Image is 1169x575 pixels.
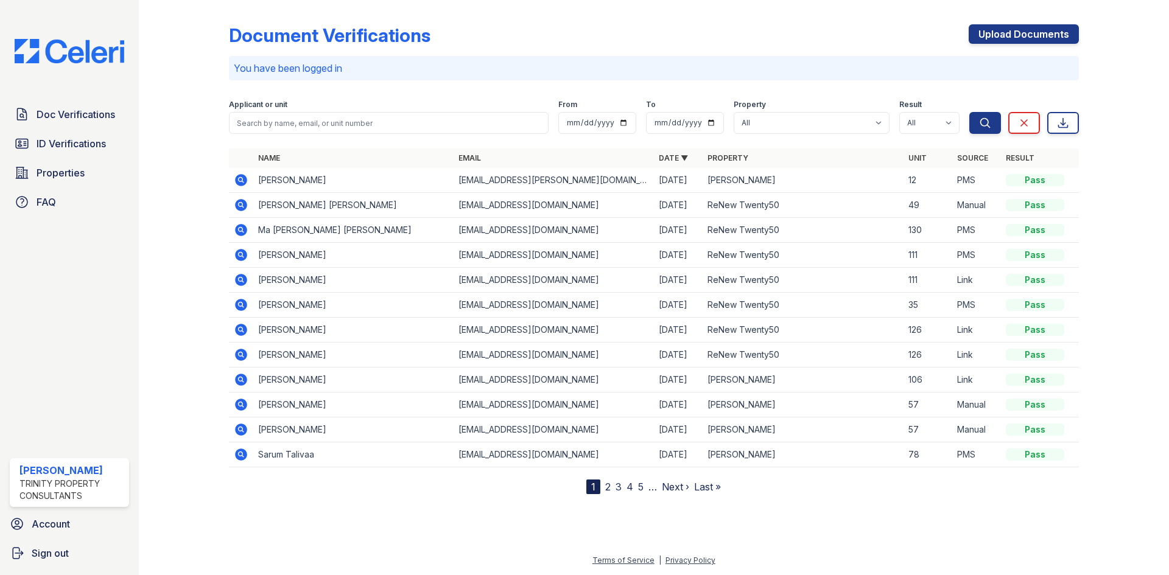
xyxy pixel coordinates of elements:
[592,556,655,565] a: Terms of Service
[454,368,654,392] td: [EMAIL_ADDRESS][DOMAIN_NAME]
[654,293,703,318] td: [DATE]
[703,293,903,318] td: ReNew Twenty50
[253,368,454,392] td: [PERSON_NAME]
[454,193,654,218] td: [EMAIL_ADDRESS][DOMAIN_NAME]
[454,442,654,467] td: [EMAIL_ADDRESS][DOMAIN_NAME]
[659,556,661,565] div: |
[253,392,454,417] td: [PERSON_NAME]
[253,442,454,467] td: Sarum Talivaa
[654,193,703,218] td: [DATE]
[1006,349,1064,361] div: Pass
[654,442,703,467] td: [DATE]
[454,343,654,368] td: [EMAIL_ADDRESS][DOMAIN_NAME]
[952,318,1001,343] td: Link
[1006,199,1064,211] div: Pass
[10,190,129,214] a: FAQ
[654,318,703,343] td: [DATE]
[904,442,952,467] td: 78
[957,153,988,162] a: Source
[654,243,703,268] td: [DATE]
[1006,249,1064,261] div: Pass
[703,442,903,467] td: [PERSON_NAME]
[253,343,454,368] td: [PERSON_NAME]
[253,168,454,193] td: [PERSON_NAME]
[904,268,952,293] td: 111
[37,166,85,180] span: Properties
[904,243,952,268] td: 111
[1006,299,1064,311] div: Pass
[703,168,903,193] td: [PERSON_NAME]
[32,546,69,560] span: Sign out
[638,481,644,493] a: 5
[10,161,129,185] a: Properties
[654,368,703,392] td: [DATE]
[904,392,952,417] td: 57
[952,392,1001,417] td: Manual
[899,100,922,110] label: Result
[229,112,549,134] input: Search by name, email, or unit number
[703,368,903,392] td: [PERSON_NAME]
[37,136,106,151] span: ID Verifications
[37,195,56,209] span: FAQ
[694,481,721,493] a: Last »
[1006,224,1064,236] div: Pass
[1006,399,1064,411] div: Pass
[952,268,1001,293] td: Link
[454,392,654,417] td: [EMAIL_ADDRESS][DOMAIN_NAME]
[454,318,654,343] td: [EMAIL_ADDRESS][DOMAIN_NAME]
[703,417,903,442] td: [PERSON_NAME]
[904,193,952,218] td: 49
[19,463,124,478] div: [PERSON_NAME]
[654,268,703,293] td: [DATE]
[703,193,903,218] td: ReNew Twenty50
[952,417,1001,442] td: Manual
[1006,174,1064,186] div: Pass
[1006,324,1064,336] div: Pass
[952,442,1001,467] td: PMS
[253,243,454,268] td: [PERSON_NAME]
[1006,153,1034,162] a: Result
[648,479,657,494] span: …
[703,318,903,343] td: ReNew Twenty50
[454,218,654,243] td: [EMAIL_ADDRESS][DOMAIN_NAME]
[253,268,454,293] td: [PERSON_NAME]
[616,481,622,493] a: 3
[904,218,952,243] td: 130
[904,417,952,442] td: 57
[454,168,654,193] td: [EMAIL_ADDRESS][PERSON_NAME][DOMAIN_NAME]
[1006,374,1064,386] div: Pass
[234,61,1074,75] p: You have been logged in
[253,417,454,442] td: [PERSON_NAME]
[707,153,748,162] a: Property
[5,39,134,63] img: CE_Logo_Blue-a8612792a0a2168367f1c8372b55b34899dd931a85d93a1a3d3e32e68fde9ad4.png
[654,218,703,243] td: [DATE]
[558,100,577,110] label: From
[646,100,656,110] label: To
[253,218,454,243] td: Ma [PERSON_NAME] [PERSON_NAME]
[654,343,703,368] td: [DATE]
[253,193,454,218] td: [PERSON_NAME] [PERSON_NAME]
[952,368,1001,392] td: Link
[605,481,611,493] a: 2
[19,478,124,502] div: Trinity Property Consultants
[952,193,1001,218] td: Manual
[10,102,129,127] a: Doc Verifications
[904,168,952,193] td: 12
[37,107,115,122] span: Doc Verifications
[734,100,766,110] label: Property
[586,479,600,494] div: 1
[952,343,1001,368] td: Link
[253,318,454,343] td: [PERSON_NAME]
[253,293,454,318] td: [PERSON_NAME]
[10,131,129,156] a: ID Verifications
[5,541,134,565] a: Sign out
[32,517,70,531] span: Account
[904,368,952,392] td: 106
[952,243,1001,268] td: PMS
[229,100,287,110] label: Applicant or unit
[1006,448,1064,461] div: Pass
[952,218,1001,243] td: PMS
[665,556,715,565] a: Privacy Policy
[908,153,927,162] a: Unit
